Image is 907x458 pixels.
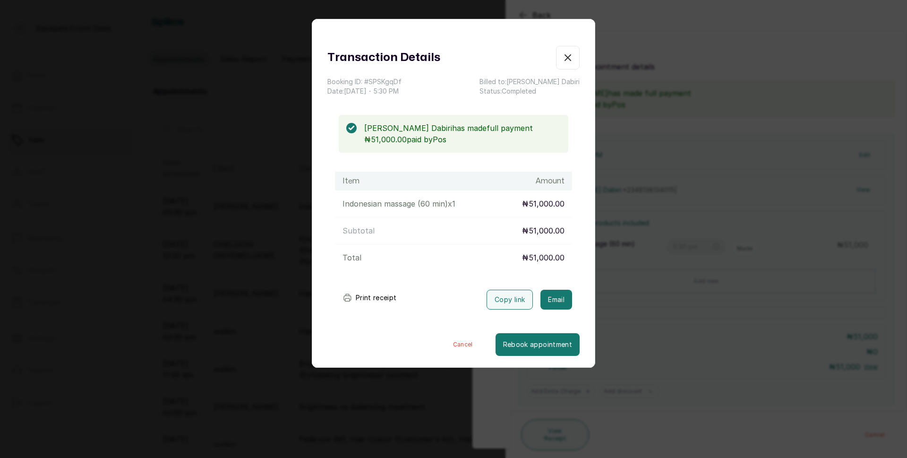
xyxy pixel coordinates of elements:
[479,86,580,96] p: Status: Completed
[496,333,580,356] button: Rebook appointment
[522,225,565,236] p: ₦51,000.00
[487,290,533,310] button: Copy link
[342,252,361,263] p: Total
[364,134,561,145] p: ₦51,000.00 paid by Pos
[327,86,402,96] p: Date: [DATE] ・ 5:30 PM
[540,290,572,310] button: Email
[430,333,496,356] button: Cancel
[522,198,565,209] p: ₦51,000.00
[342,175,359,187] h1: Item
[479,77,580,86] p: Billed to: [PERSON_NAME] Dabiri
[327,77,402,86] p: Booking ID: # SPSKgqDf
[342,198,455,209] p: Indonesian massage (60 min) x 1
[364,122,561,134] p: [PERSON_NAME] Dabiri has made full payment
[342,225,375,236] p: Subtotal
[536,175,565,187] h1: Amount
[335,288,404,307] button: Print receipt
[522,252,565,263] p: ₦51,000.00
[327,49,440,66] h1: Transaction Details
